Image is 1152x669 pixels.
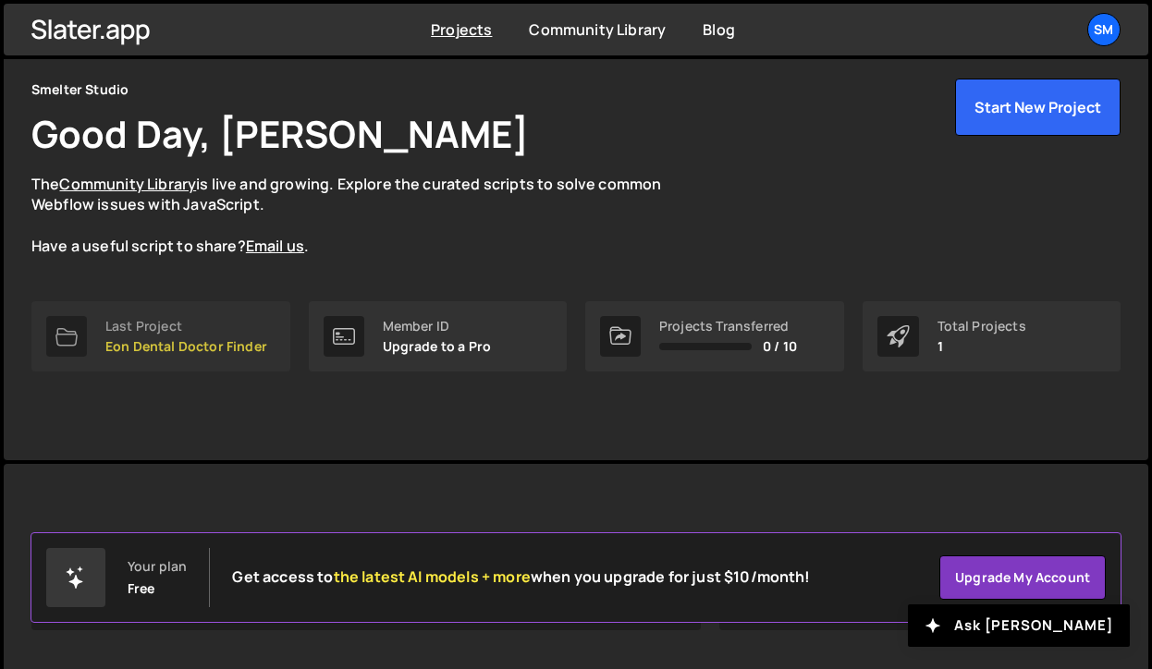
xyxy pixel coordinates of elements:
a: Email us [246,236,304,256]
button: Ask [PERSON_NAME] [908,604,1130,647]
div: Projects Transferred [659,319,797,334]
div: Smelter Studio [31,79,129,101]
p: Upgrade to a Pro [383,339,492,354]
p: 1 [938,339,1026,354]
button: Start New Project [955,79,1121,136]
p: The is live and growing. Explore the curated scripts to solve common Webflow issues with JavaScri... [31,174,697,257]
span: the latest AI models + more [334,566,531,587]
span: 0 / 10 [763,339,797,354]
a: Sm [1087,13,1121,46]
a: Blog [703,19,735,40]
a: Community Library [529,19,666,40]
a: Upgrade my account [939,555,1106,600]
h2: Get access to when you upgrade for just $10/month! [232,568,810,586]
a: Last Project Eon Dental Doctor Finder [31,301,290,371]
div: Last Project [105,319,267,334]
div: Free [128,581,155,596]
div: Total Projects [938,319,1026,334]
div: Your plan [128,559,187,574]
a: Projects [431,19,492,40]
h1: Good Day, [PERSON_NAME] [31,108,529,159]
div: Member ID [383,319,492,334]
a: Community Library [59,174,196,194]
p: Eon Dental Doctor Finder [105,339,267,354]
